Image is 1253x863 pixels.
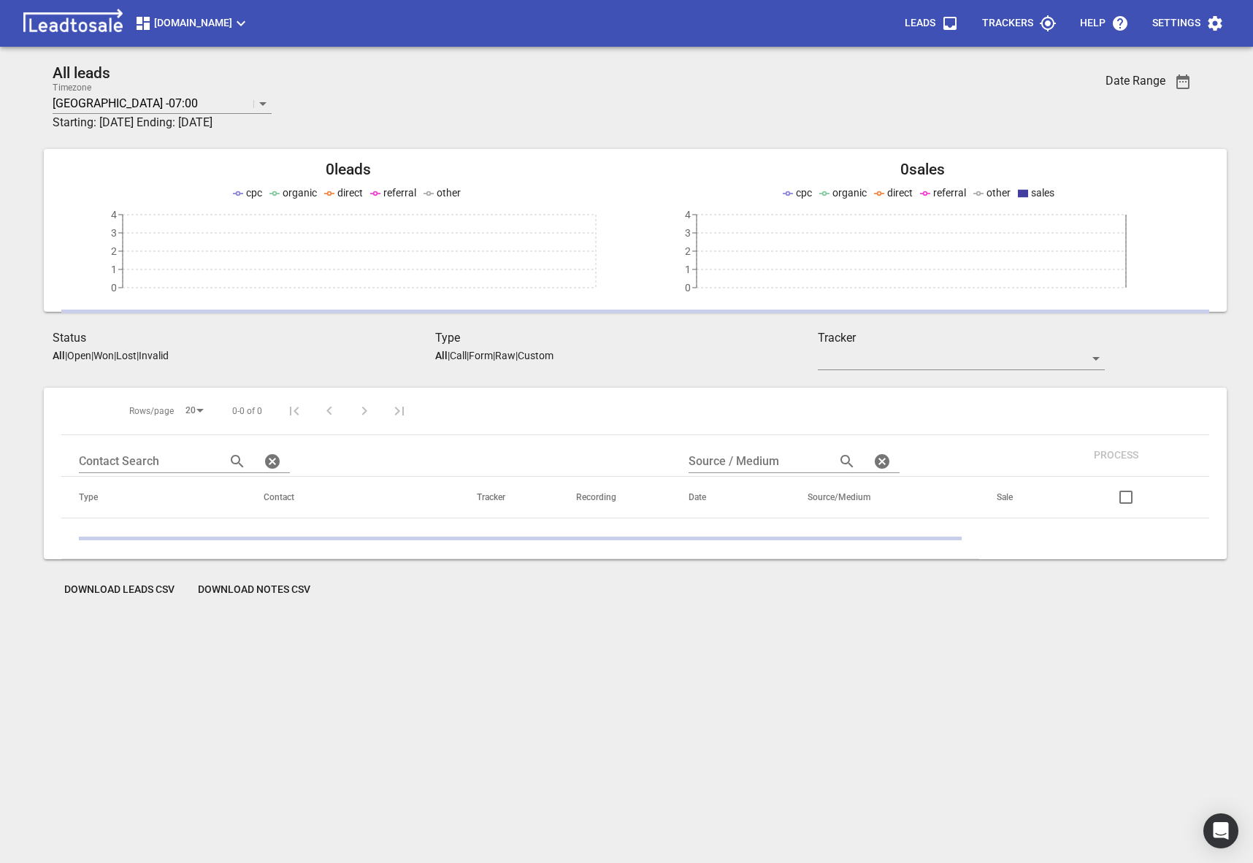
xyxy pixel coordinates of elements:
[61,477,246,518] th: Type
[114,350,116,361] span: |
[818,329,1105,347] h3: Tracker
[129,405,174,418] span: Rows/page
[53,64,1009,83] h2: All leads
[246,477,459,518] th: Contact
[61,161,635,179] h2: 0 leads
[495,350,516,361] p: Raw
[671,477,790,518] th: Date
[139,350,169,361] p: Invalid
[635,161,1209,179] h2: 0 sales
[232,405,262,418] span: 0-0 of 0
[93,350,114,361] p: Won
[982,16,1033,31] p: Trackers
[516,350,518,361] span: |
[435,329,818,347] h3: Type
[111,245,117,257] tspan: 2
[53,350,65,361] aside: All
[186,577,322,603] button: Download Notes CSV
[518,350,553,361] p: Custom
[337,187,363,199] span: direct
[111,209,117,220] tspan: 4
[129,9,256,38] button: [DOMAIN_NAME]
[493,350,495,361] span: |
[435,350,448,361] aside: All
[134,15,250,32] span: [DOMAIN_NAME]
[111,264,117,275] tspan: 1
[1106,74,1165,88] h3: Date Range
[53,577,186,603] button: Download Leads CSV
[198,583,310,597] span: Download Notes CSV
[180,401,209,421] div: 20
[53,95,198,112] p: [GEOGRAPHIC_DATA] -07:00
[137,350,139,361] span: |
[116,350,137,361] p: Lost
[91,350,93,361] span: |
[437,187,461,199] span: other
[246,187,262,199] span: cpc
[53,83,91,92] label: Timezone
[383,187,416,199] span: referral
[832,187,867,199] span: organic
[111,227,117,239] tspan: 3
[1031,187,1054,199] span: sales
[685,245,691,257] tspan: 2
[986,187,1011,199] span: other
[796,187,812,199] span: cpc
[979,477,1065,518] th: Sale
[448,350,450,361] span: |
[64,583,175,597] span: Download Leads CSV
[450,350,467,361] p: Call
[111,282,117,294] tspan: 0
[65,350,67,361] span: |
[559,477,671,518] th: Recording
[53,329,435,347] h3: Status
[459,477,559,518] th: Tracker
[1080,16,1106,31] p: Help
[790,477,980,518] th: Source/Medium
[1203,813,1238,848] div: Open Intercom Messenger
[685,282,691,294] tspan: 0
[283,187,317,199] span: organic
[685,227,691,239] tspan: 3
[467,350,469,361] span: |
[53,114,1009,131] h3: Starting: [DATE] Ending: [DATE]
[905,16,935,31] p: Leads
[18,9,129,38] img: logo
[887,187,913,199] span: direct
[67,350,91,361] p: Open
[685,264,691,275] tspan: 1
[685,209,691,220] tspan: 4
[469,350,493,361] p: Form
[933,187,966,199] span: referral
[1152,16,1200,31] p: Settings
[1165,64,1200,99] button: Date Range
